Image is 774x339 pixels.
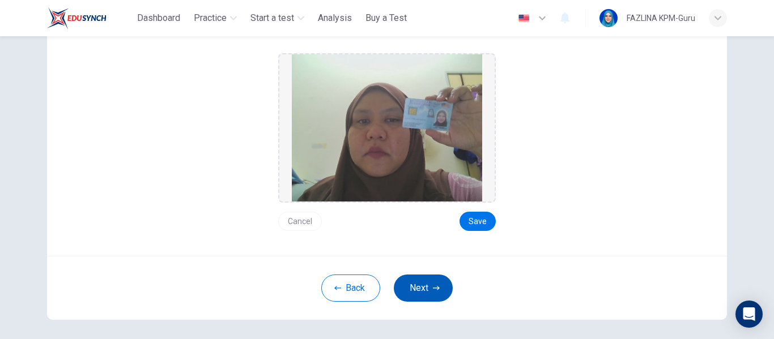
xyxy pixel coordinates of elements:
[278,212,322,231] button: Cancel
[133,8,185,28] button: Dashboard
[460,212,496,231] button: Save
[313,8,356,28] button: Analysis
[189,8,241,28] button: Practice
[599,9,618,27] img: Profile picture
[292,54,482,201] img: preview screemshot
[321,274,380,302] button: Back
[361,8,411,28] button: Buy a Test
[137,11,180,25] span: Dashboard
[735,301,763,328] div: Open Intercom Messenger
[250,11,294,25] span: Start a test
[246,8,309,28] button: Start a test
[47,7,133,29] a: ELTC logo
[318,11,352,25] span: Analysis
[194,11,227,25] span: Practice
[365,11,407,25] span: Buy a Test
[627,11,695,25] div: FAZLINA KPM-Guru
[47,7,107,29] img: ELTC logo
[517,14,531,23] img: en
[394,274,453,302] button: Next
